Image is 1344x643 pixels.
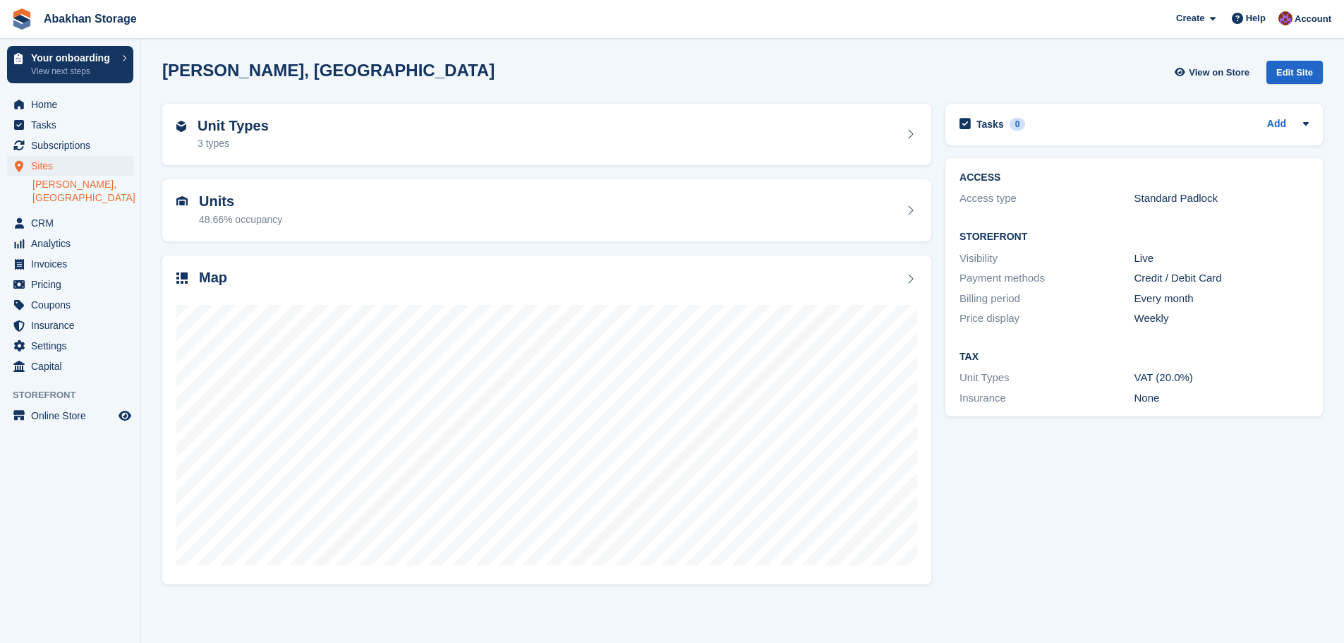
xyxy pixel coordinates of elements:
[959,311,1134,327] div: Price display
[7,136,133,155] a: menu
[1134,370,1309,386] div: VAT (20.0%)
[7,275,133,294] a: menu
[959,172,1309,184] h2: ACCESS
[31,136,116,155] span: Subscriptions
[162,61,495,80] h2: [PERSON_NAME], [GEOGRAPHIC_DATA]
[976,118,1004,131] h2: Tasks
[7,295,133,315] a: menu
[1266,61,1323,84] div: Edit Site
[959,291,1134,307] div: Billing period
[31,295,116,315] span: Coupons
[959,232,1309,243] h2: Storefront
[31,156,116,176] span: Sites
[7,356,133,376] a: menu
[7,213,133,233] a: menu
[7,336,133,356] a: menu
[162,256,931,585] a: Map
[1246,11,1266,25] span: Help
[31,406,116,426] span: Online Store
[959,390,1134,407] div: Insurance
[198,118,269,134] h2: Unit Types
[1010,118,1026,131] div: 0
[198,136,269,151] div: 3 types
[116,407,133,424] a: Preview store
[7,115,133,135] a: menu
[176,196,188,206] img: unit-icn-7be61d7bf1b0ce9d3e12c5938cc71ed9869f7b940bace4675aadf7bd6d80202e.svg
[1176,11,1204,25] span: Create
[1134,390,1309,407] div: None
[31,316,116,335] span: Insurance
[959,370,1134,386] div: Unit Types
[31,275,116,294] span: Pricing
[959,251,1134,267] div: Visibility
[31,254,116,274] span: Invoices
[13,388,140,402] span: Storefront
[38,7,143,30] a: Abakhan Storage
[959,191,1134,207] div: Access type
[1134,291,1309,307] div: Every month
[1278,11,1292,25] img: William Abakhan
[162,104,931,166] a: Unit Types 3 types
[11,8,32,30] img: stora-icon-8386f47178a22dfd0bd8f6a31ec36ba5ce8667c1dd55bd0f319d3a0aa187defe.svg
[959,270,1134,287] div: Payment methods
[31,336,116,356] span: Settings
[7,156,133,176] a: menu
[199,193,282,210] h2: Units
[1266,61,1323,90] a: Edit Site
[162,179,931,241] a: Units 48.66% occupancy
[7,234,133,253] a: menu
[7,254,133,274] a: menu
[199,212,282,227] div: 48.66% occupancy
[31,356,116,376] span: Capital
[1189,66,1249,80] span: View on Store
[1173,61,1255,84] a: View on Store
[1295,12,1331,26] span: Account
[31,53,115,63] p: Your onboarding
[31,65,115,78] p: View next steps
[31,213,116,233] span: CRM
[32,178,133,205] a: [PERSON_NAME], [GEOGRAPHIC_DATA]
[7,406,133,426] a: menu
[1134,270,1309,287] div: Credit / Debit Card
[31,95,116,114] span: Home
[7,316,133,335] a: menu
[7,95,133,114] a: menu
[176,121,186,132] img: unit-type-icn-2b2737a686de81e16bb02015468b77c625bbabd49415b5ef34ead5e3b44a266d.svg
[1134,191,1309,207] div: Standard Padlock
[1134,311,1309,327] div: Weekly
[31,234,116,253] span: Analytics
[199,270,227,286] h2: Map
[7,46,133,83] a: Your onboarding View next steps
[1267,116,1286,133] a: Add
[176,272,188,284] img: map-icn-33ee37083ee616e46c38cad1a60f524a97daa1e2b2c8c0bc3eb3415660979fc1.svg
[31,115,116,135] span: Tasks
[959,351,1309,363] h2: Tax
[1134,251,1309,267] div: Live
